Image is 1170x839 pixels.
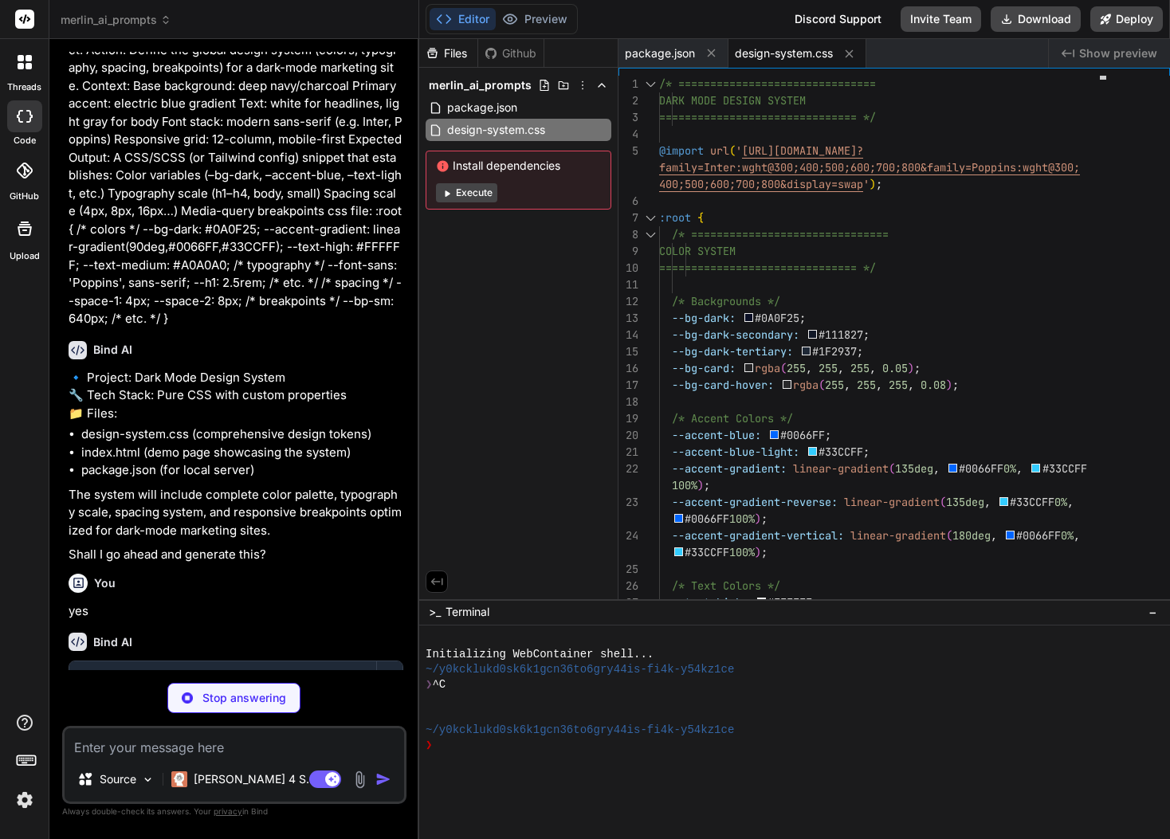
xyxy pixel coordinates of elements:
[672,445,799,459] span: --accent-blue-light:
[672,528,844,543] span: --accent-gradient-vertical:
[419,45,477,61] div: Files
[978,160,1080,174] span: oppins:wght@300;
[780,428,825,442] span: #0066FF
[618,276,638,293] div: 11
[889,378,908,392] span: 255
[426,647,654,662] span: Initializing WebContainer shell...
[1079,45,1157,61] span: Show preview
[735,45,833,61] span: design-system.css
[446,120,547,139] span: design-system.css
[882,361,908,375] span: 0.05
[761,545,768,559] span: ;
[69,486,403,540] p: The system will include complete color palette, typography scale, spacing system, and responsive ...
[793,378,819,392] span: rgba
[991,6,1081,32] button: Download
[618,260,638,276] div: 10
[1145,599,1160,625] button: −
[870,361,876,375] span: ,
[69,546,403,564] p: Shall I go ahead and generate this?
[659,177,863,191] span: 400;500;600;700;800&display=swap
[672,495,838,509] span: --accent-gradient-reverse:
[825,428,831,442] span: ;
[426,662,734,677] span: ~/y0kcklukd0sk6k1gcn36to6gry44is-fi4k-y54kz1ce
[672,344,793,359] span: --bg-dark-tertiary:
[812,344,857,359] span: #1F2937
[436,158,601,174] span: Install dependencies
[984,495,991,509] span: ,
[141,773,155,786] img: Pick Models
[618,594,638,611] div: 27
[7,80,41,94] label: threads
[685,545,729,559] span: #33CCFF
[618,494,638,511] div: 23
[659,93,806,108] span: DARK MODE DESIGN SYSTEM
[793,461,889,476] span: linear-gradient
[710,143,729,158] span: url
[426,738,432,753] span: ❯
[62,804,406,819] p: Always double-check its answers. Your in Bind
[729,143,736,158] span: (
[933,461,940,476] span: ,
[876,378,882,392] span: ,
[618,109,638,126] div: 3
[736,143,742,158] span: '
[850,361,870,375] span: 255
[618,310,638,327] div: 13
[618,410,638,427] div: 19
[1016,461,1023,476] span: ,
[901,6,981,32] button: Invite Team
[618,377,638,394] div: 17
[729,512,755,526] span: 100%
[10,190,39,203] label: GitHub
[618,193,638,210] div: 6
[659,244,736,258] span: COLOR SYSTEM
[863,445,870,459] span: ;
[850,528,946,543] span: linear-gradient
[946,378,952,392] span: )
[194,771,312,787] p: [PERSON_NAME] 4 S..
[640,226,661,243] div: Click to collapse the range.
[100,771,136,787] p: Source
[351,770,369,789] img: attachment
[742,143,863,158] span: [URL][DOMAIN_NAME]?
[429,77,532,93] span: merlin_ai_prompts
[618,327,638,343] div: 14
[755,545,761,559] span: )
[889,461,895,476] span: (
[697,210,704,225] span: {
[618,394,638,410] div: 18
[755,361,780,375] span: rgba
[14,134,36,147] label: code
[659,160,978,174] span: family=Inter:wght@300;400;500;600;700;800&family=P
[952,378,959,392] span: ;
[618,293,638,310] div: 12
[780,361,787,375] span: (
[1016,528,1061,543] span: #0066FF
[1067,495,1074,509] span: ,
[946,528,952,543] span: (
[672,311,736,325] span: --bg-dark:
[618,226,638,243] div: 8
[618,461,638,477] div: 22
[819,327,863,342] span: #111827
[672,327,799,342] span: --bg-dark-secondary:
[697,478,704,492] span: )
[672,428,761,442] span: --accent-blue:
[825,378,844,392] span: 255
[10,249,40,263] label: Upload
[672,378,774,392] span: --bg-card-hover:
[1010,495,1054,509] span: #33CCFF
[908,361,914,375] span: )
[436,183,497,202] button: Execute
[799,311,806,325] span: ;
[704,478,710,492] span: ;
[93,342,132,358] h6: Bind AI
[81,425,403,444] li: design-system.css (comprehensive design tokens)
[618,360,638,377] div: 16
[952,528,991,543] span: 180deg
[426,677,432,692] span: ❯
[375,771,391,787] img: icon
[69,369,403,423] p: 🔹 Project: Dark Mode Design System 🔧 Tech Stack: Pure CSS with custom properties 📁 Files:
[1148,604,1157,620] span: −
[640,210,661,226] div: Click to collapse the range.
